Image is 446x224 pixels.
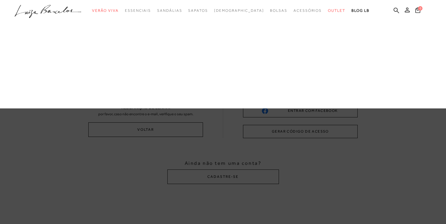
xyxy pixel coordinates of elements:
span: Outlet [328,8,345,13]
a: categoryNavScreenReaderText [125,5,151,16]
a: categoryNavScreenReaderText [294,5,322,16]
a: categoryNavScreenReaderText [157,5,182,16]
span: [DEMOGRAPHIC_DATA] [214,8,264,13]
span: 0 [418,6,422,11]
a: BLOG LB [351,5,369,16]
span: BLOG LB [351,8,369,13]
button: 0 [413,7,422,15]
span: Bolsas [270,8,287,13]
a: noSubCategoriesText [214,5,264,16]
a: categoryNavScreenReaderText [92,5,119,16]
span: Acessórios [294,8,322,13]
span: Sapatos [188,8,208,13]
span: Essenciais [125,8,151,13]
span: Sandálias [157,8,182,13]
a: categoryNavScreenReaderText [328,5,345,16]
a: categoryNavScreenReaderText [270,5,287,16]
a: categoryNavScreenReaderText [188,5,208,16]
span: Verão Viva [92,8,119,13]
